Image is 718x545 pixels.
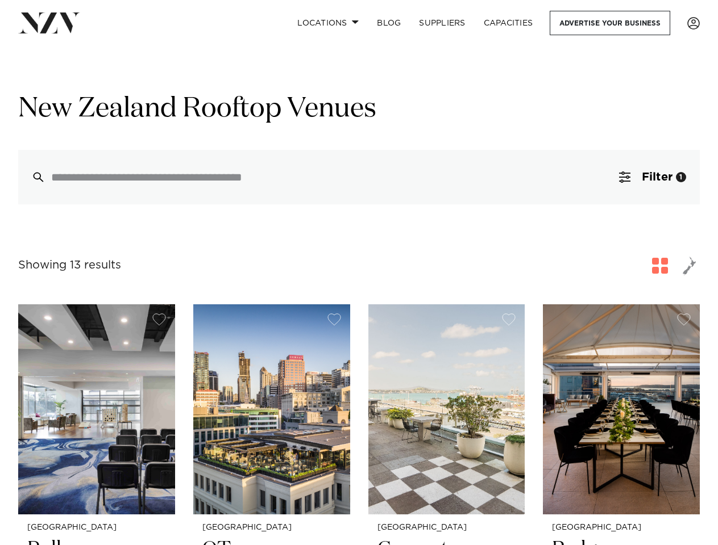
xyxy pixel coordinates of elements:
a: SUPPLIERS [410,11,474,35]
small: [GEOGRAPHIC_DATA] [27,523,166,532]
div: 1 [676,172,686,182]
a: Capacities [475,11,542,35]
a: Locations [288,11,368,35]
span: Filter [642,171,673,183]
a: BLOG [368,11,410,35]
img: nzv-logo.png [18,12,80,33]
div: Showing 13 results [18,257,121,274]
small: [GEOGRAPHIC_DATA] [552,523,691,532]
a: Advertise your business [550,11,670,35]
button: Filter1 [605,150,700,204]
small: [GEOGRAPHIC_DATA] [202,523,341,532]
h1: New Zealand Rooftop Venues [18,91,700,127]
small: [GEOGRAPHIC_DATA] [377,523,516,532]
